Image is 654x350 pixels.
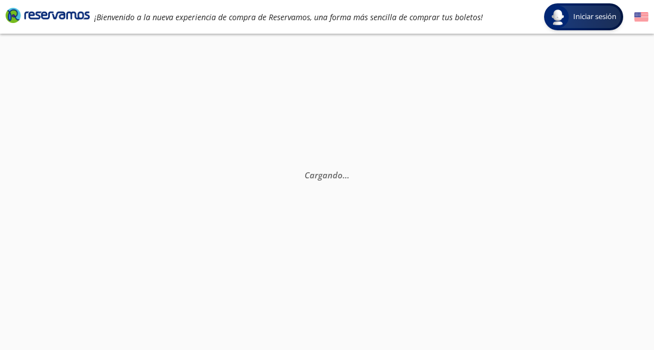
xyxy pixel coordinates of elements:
em: Cargando [305,169,349,181]
span: Iniciar sesión [569,11,621,22]
button: English [634,10,648,24]
span: . [347,169,349,181]
a: Brand Logo [6,7,90,27]
i: Brand Logo [6,7,90,24]
em: ¡Bienvenido a la nueva experiencia de compra de Reservamos, una forma más sencilla de comprar tus... [94,12,483,22]
span: . [345,169,347,181]
span: . [343,169,345,181]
